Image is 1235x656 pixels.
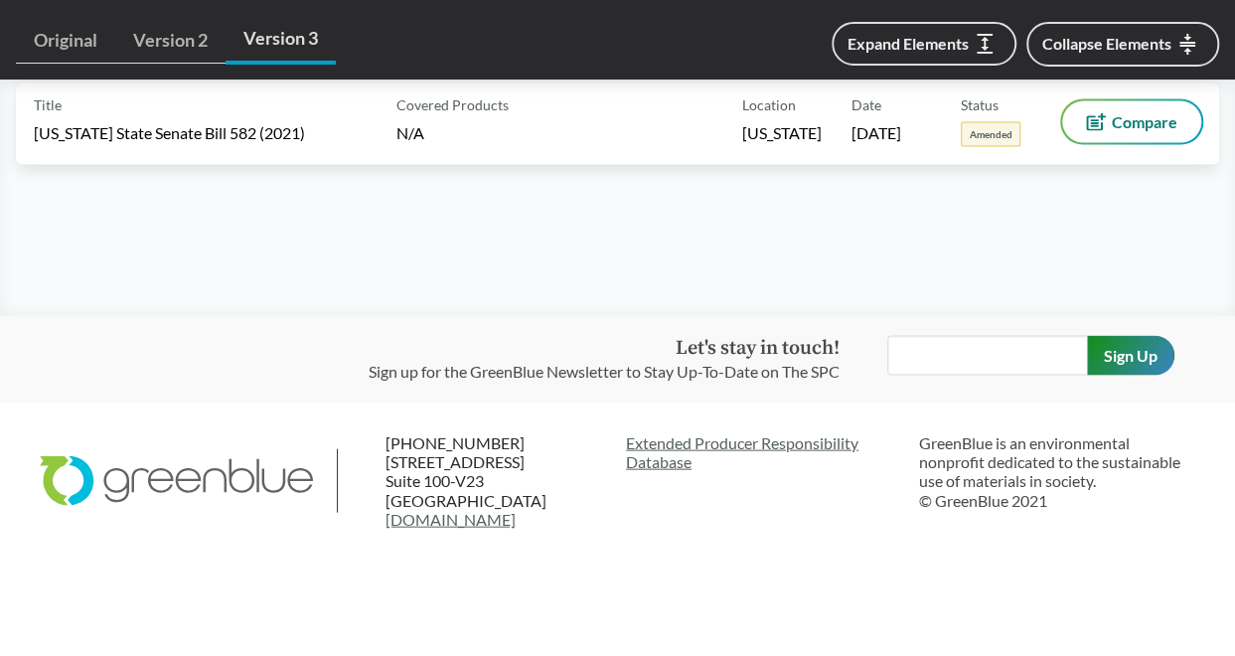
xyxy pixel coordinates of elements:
[742,94,796,115] span: Location
[832,22,1016,66] button: Expand Elements
[742,122,822,144] span: [US_STATE]
[851,94,881,115] span: Date
[396,94,509,115] span: Covered Products
[34,94,62,115] span: Title
[226,16,336,65] a: Version 3
[961,122,1020,147] span: Amended
[1087,336,1174,376] input: Sign Up
[1026,22,1219,67] button: Collapse Elements
[676,336,840,361] strong: Let's stay in touch!
[34,122,305,144] span: [US_STATE] State Senate Bill 582 (2021)
[386,510,516,529] a: [DOMAIN_NAME]
[626,433,903,471] a: Extended Producer ResponsibilityDatabase
[386,433,626,529] p: [PHONE_NUMBER] [STREET_ADDRESS] Suite 100-V23 [GEOGRAPHIC_DATA]
[369,360,840,384] p: Sign up for the GreenBlue Newsletter to Stay Up-To-Date on The SPC
[851,122,901,144] span: [DATE]
[115,18,226,64] a: Version 2
[961,94,999,115] span: Status
[16,18,115,64] a: Original
[919,433,1196,510] p: GreenBlue is an environmental nonprofit dedicated to the sustainable use of materials in society....
[1112,114,1177,130] span: Compare
[396,123,424,142] span: N/A
[1062,101,1201,143] button: Compare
